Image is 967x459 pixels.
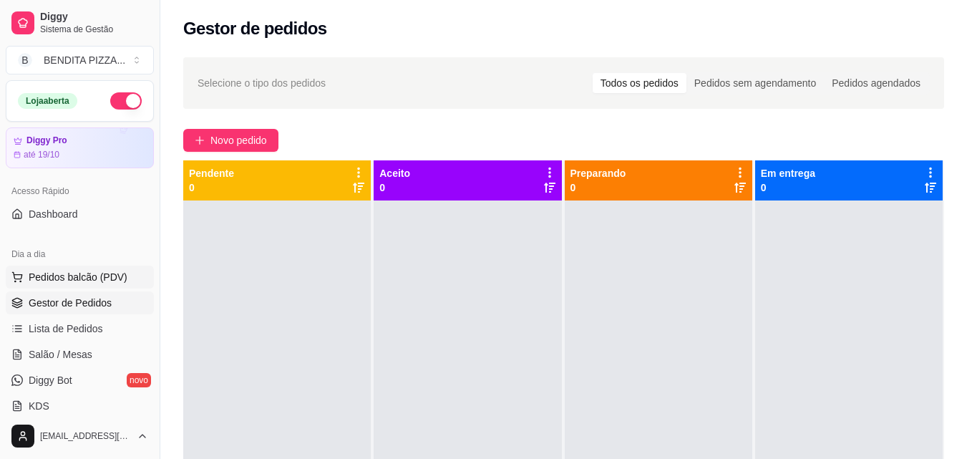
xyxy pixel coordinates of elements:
[686,73,824,93] div: Pedidos sem agendamento
[18,93,77,109] div: Loja aberta
[824,73,928,93] div: Pedidos agendados
[110,92,142,110] button: Alterar Status
[379,180,410,195] p: 0
[6,127,154,168] a: Diggy Proaté 19/10
[6,343,154,366] a: Salão / Mesas
[198,75,326,91] span: Selecione o tipo dos pedidos
[570,180,626,195] p: 0
[44,53,125,67] div: BENDITA PIZZA ...
[26,135,67,146] article: Diggy Pro
[761,180,815,195] p: 0
[183,17,327,40] h2: Gestor de pedidos
[6,6,154,40] a: DiggySistema de Gestão
[6,243,154,266] div: Dia a dia
[29,296,112,310] span: Gestor de Pedidos
[29,399,49,413] span: KDS
[570,166,626,180] p: Preparando
[195,135,205,145] span: plus
[18,53,32,67] span: B
[29,373,72,387] span: Diggy Bot
[6,395,154,417] a: KDS
[40,24,148,35] span: Sistema de Gestão
[379,166,410,180] p: Aceito
[761,166,815,180] p: Em entrega
[29,322,103,336] span: Lista de Pedidos
[29,347,92,362] span: Salão / Mesas
[6,266,154,289] button: Pedidos balcão (PDV)
[6,419,154,453] button: [EMAIL_ADDRESS][DOMAIN_NAME]
[6,46,154,74] button: Select a team
[29,270,127,284] span: Pedidos balcão (PDV)
[40,430,131,442] span: [EMAIL_ADDRESS][DOMAIN_NAME]
[6,369,154,392] a: Diggy Botnovo
[189,166,234,180] p: Pendente
[40,11,148,24] span: Diggy
[593,73,686,93] div: Todos os pedidos
[24,149,59,160] article: até 19/10
[210,132,267,148] span: Novo pedido
[29,207,78,221] span: Dashboard
[189,180,234,195] p: 0
[6,203,154,226] a: Dashboard
[6,317,154,340] a: Lista de Pedidos
[6,180,154,203] div: Acesso Rápido
[183,129,278,152] button: Novo pedido
[6,291,154,314] a: Gestor de Pedidos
